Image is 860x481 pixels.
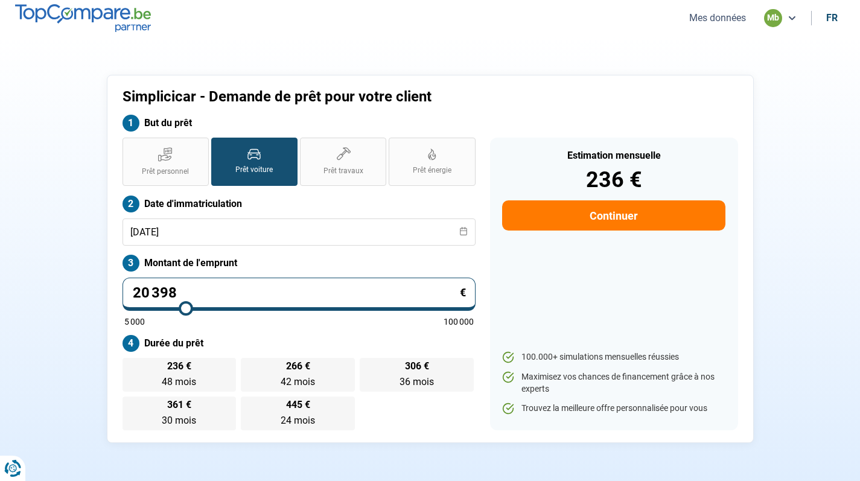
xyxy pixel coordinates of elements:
[235,165,273,175] span: Prêt voiture
[502,200,725,231] button: Continuer
[286,362,310,371] span: 266 €
[123,218,476,246] input: jj/mm/aaaa
[123,115,476,132] label: But du prêt
[281,415,315,426] span: 24 mois
[162,415,196,426] span: 30 mois
[142,167,189,177] span: Prêt personnel
[123,335,476,352] label: Durée du prêt
[323,166,363,176] span: Prêt travaux
[405,362,429,371] span: 306 €
[413,165,451,176] span: Prêt énergie
[764,9,782,27] div: mb
[444,317,474,326] span: 100 000
[460,287,466,298] span: €
[123,196,476,212] label: Date d'immatriculation
[167,362,191,371] span: 236 €
[281,376,315,387] span: 42 mois
[502,351,725,363] li: 100.000+ simulations mensuelles réussies
[162,376,196,387] span: 48 mois
[124,317,145,326] span: 5 000
[502,169,725,191] div: 236 €
[400,376,434,387] span: 36 mois
[15,4,151,31] img: TopCompare.be
[502,151,725,161] div: Estimation mensuelle
[826,12,838,24] div: fr
[167,400,191,410] span: 361 €
[686,11,750,24] button: Mes données
[286,400,310,410] span: 445 €
[502,371,725,395] li: Maximisez vos chances de financement grâce à nos experts
[123,88,581,106] h1: Simplicicar - Demande de prêt pour votre client
[502,403,725,415] li: Trouvez la meilleure offre personnalisée pour vous
[123,255,476,272] label: Montant de l'emprunt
